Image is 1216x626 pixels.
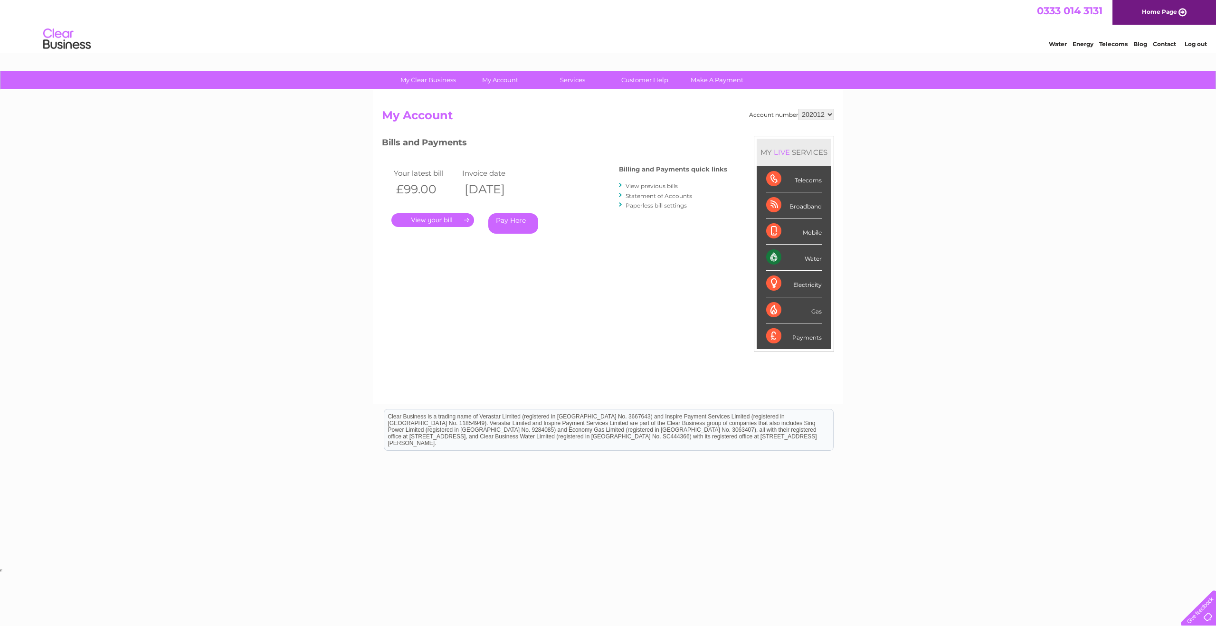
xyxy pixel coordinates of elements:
[533,71,612,89] a: Services
[460,167,528,180] td: Invoice date
[1073,40,1093,47] a: Energy
[488,213,538,234] a: Pay Here
[766,271,822,297] div: Electricity
[772,148,792,157] div: LIVE
[384,5,833,46] div: Clear Business is a trading name of Verastar Limited (registered in [GEOGRAPHIC_DATA] No. 3667643...
[391,167,460,180] td: Your latest bill
[749,109,834,120] div: Account number
[461,71,540,89] a: My Account
[1037,5,1102,17] a: 0333 014 3131
[757,139,831,166] div: MY SERVICES
[619,166,727,173] h4: Billing and Payments quick links
[43,25,91,54] img: logo.png
[766,218,822,245] div: Mobile
[382,109,834,127] h2: My Account
[1049,40,1067,47] a: Water
[1153,40,1176,47] a: Contact
[766,297,822,323] div: Gas
[766,166,822,192] div: Telecoms
[460,180,528,199] th: [DATE]
[391,180,460,199] th: £99.00
[389,71,467,89] a: My Clear Business
[1099,40,1128,47] a: Telecoms
[606,71,684,89] a: Customer Help
[766,245,822,271] div: Water
[1133,40,1147,47] a: Blog
[626,202,687,209] a: Paperless bill settings
[766,323,822,349] div: Payments
[1185,40,1207,47] a: Log out
[626,192,692,199] a: Statement of Accounts
[678,71,756,89] a: Make A Payment
[766,192,822,218] div: Broadband
[391,213,474,227] a: .
[382,136,727,152] h3: Bills and Payments
[626,182,678,190] a: View previous bills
